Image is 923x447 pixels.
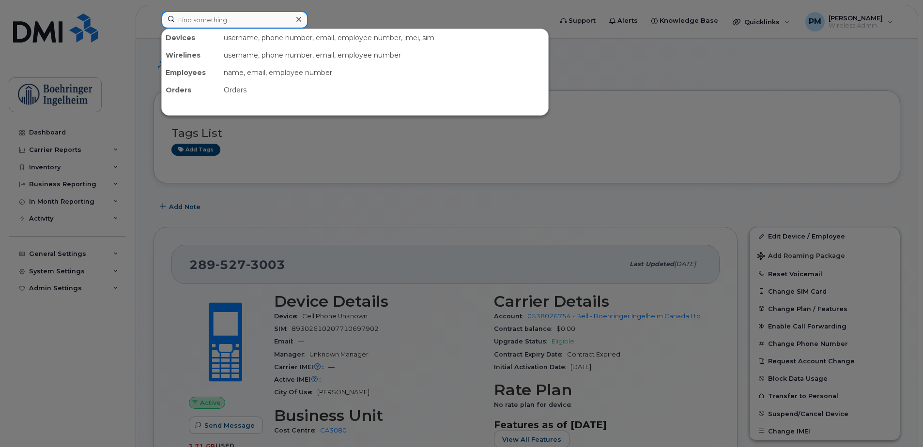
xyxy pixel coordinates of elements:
div: Orders [162,81,220,99]
div: Orders [220,81,548,99]
div: username, phone number, email, employee number [220,46,548,64]
div: Wirelines [162,46,220,64]
div: Devices [162,29,220,46]
div: name, email, employee number [220,64,548,81]
div: username, phone number, email, employee number, imei, sim [220,29,548,46]
div: Employees [162,64,220,81]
